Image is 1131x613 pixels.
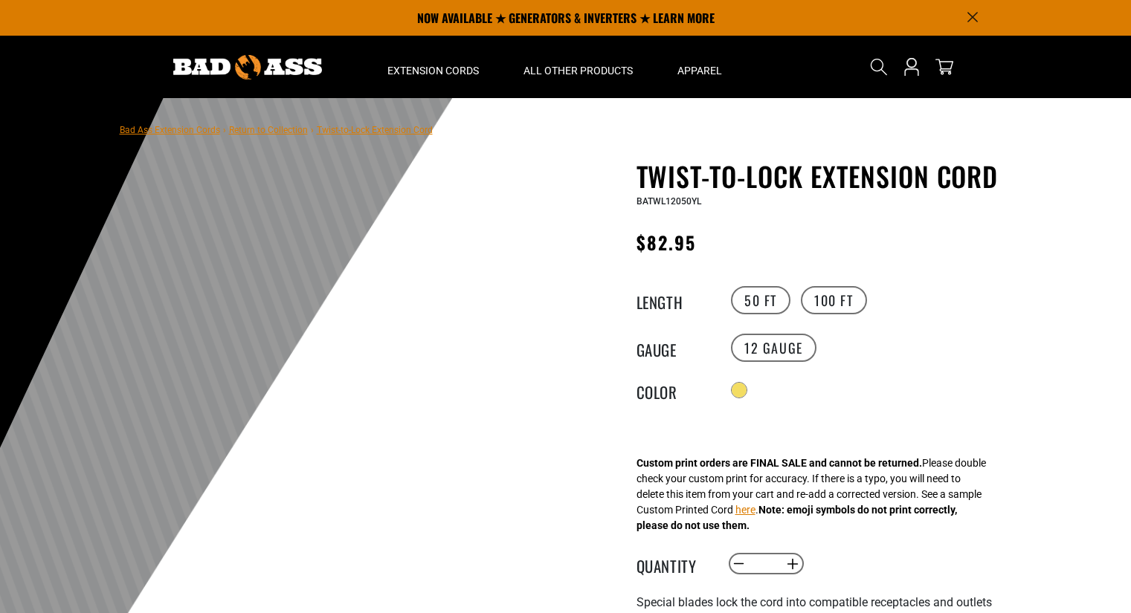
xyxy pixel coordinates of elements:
a: Bad Ass Extension Cords [120,125,220,135]
summary: Apparel [655,36,744,98]
img: Bad Ass Extension Cords [173,55,322,80]
span: › [311,125,314,135]
span: Twist-to-Lock Extension Cord [317,125,433,135]
a: Return to Collection [229,125,308,135]
span: All Other Products [523,64,633,77]
span: $82.95 [637,229,696,256]
span: Extension Cords [387,64,479,77]
legend: Gauge [637,338,711,357]
button: here [735,502,755,518]
label: Quantity [637,554,711,574]
summary: Extension Cords [365,36,501,98]
span: › [223,125,226,135]
span: BATWL12050YL [637,196,701,207]
div: Please double check your custom print for accuracy. If there is a typo, you will need to delete t... [637,455,986,533]
h1: Twist-to-Lock Extension Cord [637,160,1001,192]
summary: All Other Products [501,36,655,98]
span: Apparel [677,64,722,77]
strong: Note: emoji symbols do not print correctly, please do not use them. [637,504,957,531]
label: 50 FT [731,286,790,314]
legend: Color [637,380,711,400]
label: 100 FT [801,286,867,314]
legend: Length [637,291,711,310]
summary: Search [867,55,891,79]
nav: breadcrumbs [120,120,433,138]
strong: Custom print orders are FINAL SALE and cannot be returned. [637,457,922,469]
label: 12 Gauge [731,334,816,362]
